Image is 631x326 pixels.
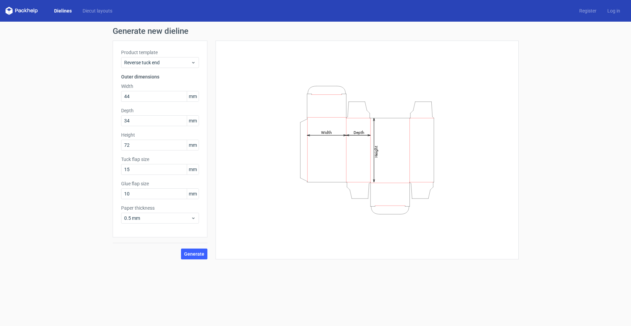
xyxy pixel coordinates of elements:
button: Generate [181,249,207,259]
tspan: Height [374,145,378,157]
span: mm [187,91,199,101]
span: mm [187,116,199,126]
tspan: Depth [353,130,364,135]
span: Reverse tuck end [124,59,191,66]
span: mm [187,189,199,199]
label: Glue flap size [121,180,199,187]
label: Tuck flap size [121,156,199,163]
span: Generate [184,252,204,256]
label: Height [121,132,199,138]
label: Product template [121,49,199,56]
label: Width [121,83,199,90]
tspan: Width [321,130,332,135]
h3: Outer dimensions [121,73,199,80]
label: Depth [121,107,199,114]
a: Diecut layouts [77,7,118,14]
span: mm [187,140,199,150]
a: Dielines [49,7,77,14]
span: mm [187,164,199,174]
a: Register [574,7,602,14]
h1: Generate new dieline [113,27,519,35]
a: Log in [602,7,626,14]
label: Paper thickness [121,205,199,211]
span: 0.5 mm [124,215,191,222]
